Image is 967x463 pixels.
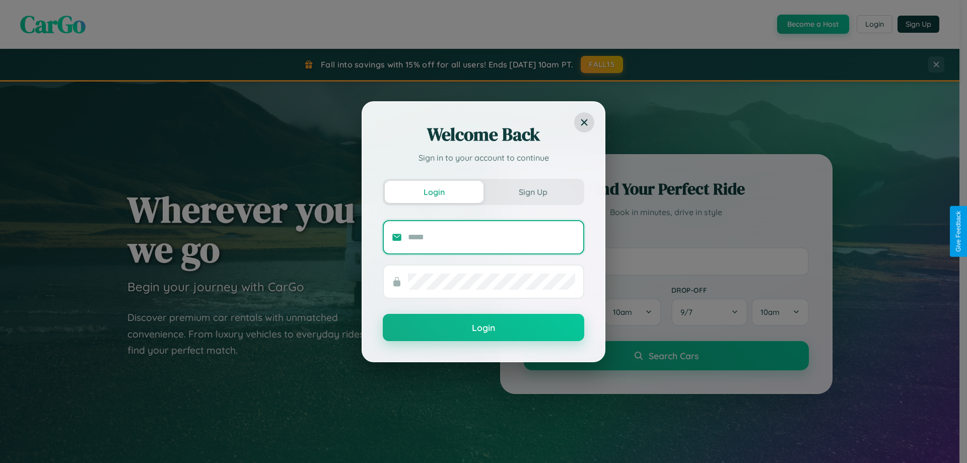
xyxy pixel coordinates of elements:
[483,181,582,203] button: Sign Up
[383,314,584,341] button: Login
[383,122,584,147] h2: Welcome Back
[385,181,483,203] button: Login
[383,152,584,164] p: Sign in to your account to continue
[955,211,962,252] div: Give Feedback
